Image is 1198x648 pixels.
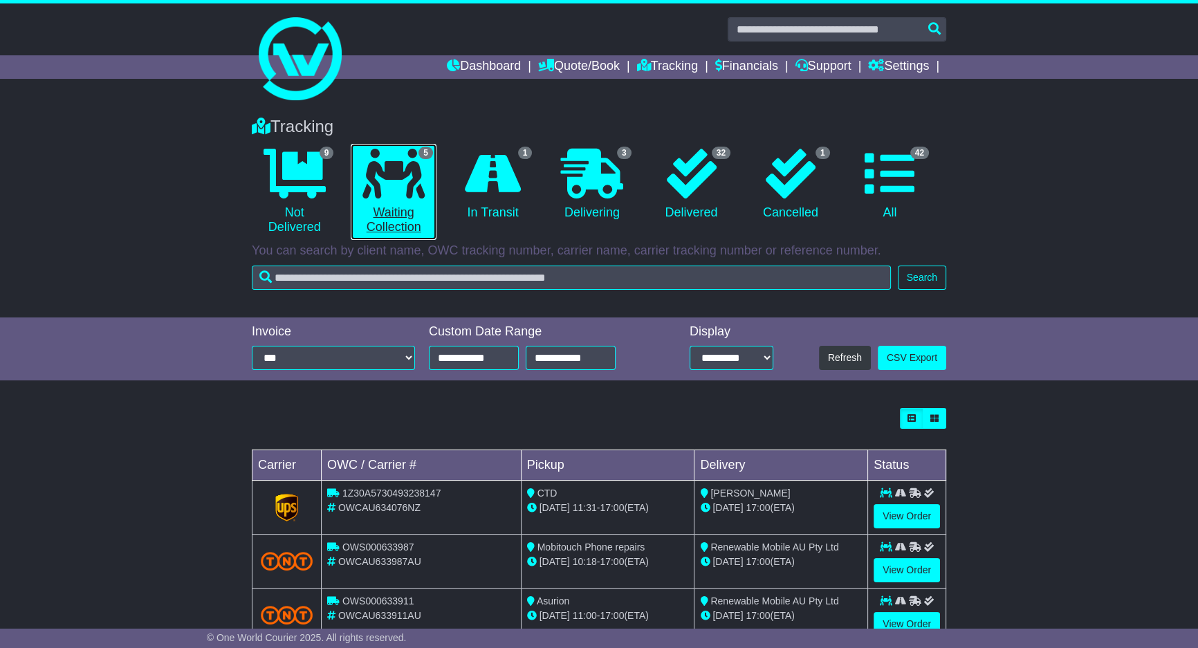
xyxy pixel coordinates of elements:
span: 11:00 [573,610,597,621]
span: [PERSON_NAME] [710,488,790,499]
span: [DATE] [712,556,743,567]
span: Renewable Mobile AU Pty Ltd [710,541,838,553]
a: Support [795,55,851,79]
a: 1 In Transit [450,144,535,225]
a: Tracking [637,55,698,79]
span: [DATE] [712,610,743,621]
span: OWCAU633987AU [338,556,421,567]
a: View Order [874,558,940,582]
td: Carrier [252,450,322,481]
a: CSV Export [878,346,946,370]
a: 1 Cancelled [748,144,833,225]
span: 5 [418,147,433,159]
a: 5 Waiting Collection [351,144,436,240]
span: 1 [518,147,533,159]
span: [DATE] [540,556,570,567]
span: Asurion [537,595,569,607]
span: 17:00 [600,502,624,513]
td: Delivery [694,450,868,481]
span: © One World Courier 2025. All rights reserved. [207,632,407,643]
img: TNT_Domestic.png [261,552,313,571]
p: You can search by client name, OWC tracking number, carrier name, carrier tracking number or refe... [252,243,946,259]
span: OWS000633911 [342,595,414,607]
a: Financials [715,55,778,79]
span: Renewable Mobile AU Pty Ltd [710,595,838,607]
button: Refresh [819,346,871,370]
img: GetCarrierServiceLogo [275,494,299,521]
span: 10:18 [573,556,597,567]
a: 3 Delivering [549,144,634,225]
div: Display [690,324,773,340]
a: 32 Delivered [649,144,734,225]
div: (ETA) [700,555,862,569]
span: 9 [320,147,334,159]
div: (ETA) [700,609,862,623]
a: 9 Not Delivered [252,144,337,240]
a: 42 All [847,144,932,225]
button: Search [898,266,946,290]
td: Pickup [521,450,694,481]
span: OWCAU634076NZ [338,502,421,513]
div: - (ETA) [527,609,689,623]
span: 1Z30A5730493238147 [342,488,441,499]
span: 1 [815,147,830,159]
div: Custom Date Range [429,324,651,340]
td: OWC / Carrier # [322,450,522,481]
a: View Order [874,612,940,636]
span: [DATE] [712,502,743,513]
span: OWS000633987 [342,541,414,553]
span: 17:00 [746,502,770,513]
a: Settings [868,55,929,79]
span: 3 [617,147,632,159]
span: 17:00 [746,610,770,621]
span: [DATE] [540,502,570,513]
div: - (ETA) [527,555,689,569]
div: Tracking [245,117,953,137]
span: 17:00 [600,610,624,621]
a: Quote/Book [538,55,620,79]
span: 32 [712,147,730,159]
span: 17:00 [600,556,624,567]
div: (ETA) [700,501,862,515]
td: Status [868,450,946,481]
a: View Order [874,504,940,528]
span: 17:00 [746,556,770,567]
a: Dashboard [447,55,521,79]
span: OWCAU633911AU [338,610,421,621]
img: TNT_Domestic.png [261,606,313,624]
div: - (ETA) [527,501,689,515]
span: CTD [537,488,557,499]
span: Mobitouch Phone repairs [537,541,645,553]
span: 42 [910,147,929,159]
div: Invoice [252,324,415,340]
span: 11:31 [573,502,597,513]
span: [DATE] [540,610,570,621]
